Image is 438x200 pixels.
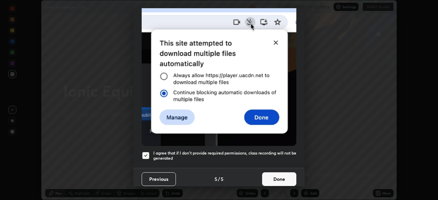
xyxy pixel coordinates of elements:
h4: 5 [215,175,217,183]
h4: 5 [221,175,223,183]
button: Previous [142,172,176,186]
h4: / [218,175,220,183]
button: Done [262,172,296,186]
h5: I agree that if I don't provide required permissions, class recording will not be generated [153,150,296,161]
